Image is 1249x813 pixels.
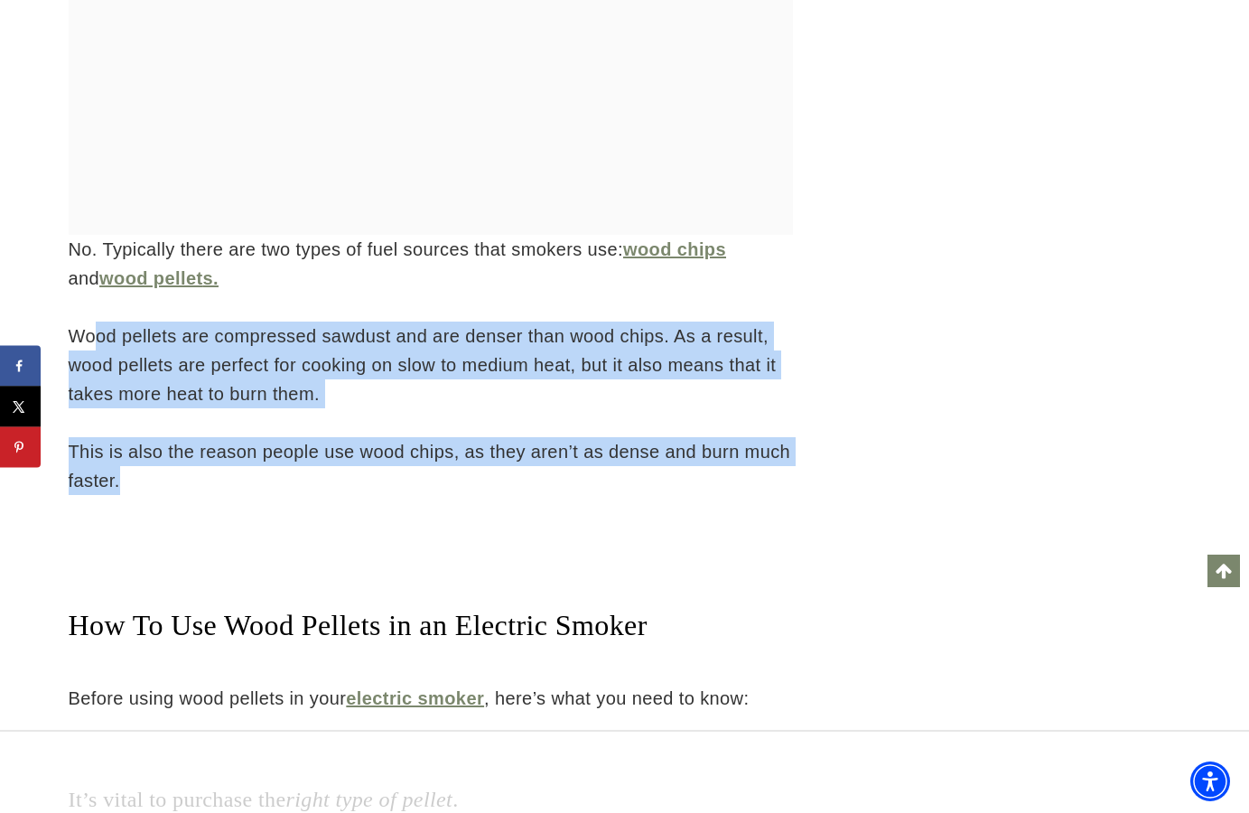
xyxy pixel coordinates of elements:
[1190,762,1230,801] div: Accessibility Menu
[69,437,793,495] p: This is also the reason people use wood chips, as they aren’t as dense and burn much faster.
[99,268,219,288] a: wood pellets.
[1207,555,1240,587] a: Scroll to top
[346,688,484,708] a: electric smoker
[69,235,793,293] p: No. Typically there are two types of fuel sources that smokers use: and
[623,239,726,259] a: wood chips
[99,268,202,288] span: wood pellet
[69,609,648,641] span: How To Use Wood Pellets in an Electric Smoker
[69,322,793,408] p: Wood pellets are compressed sawdust and are denser than wood chips. As a result, wood pellets are...
[69,684,793,713] p: Before using wood pellets in your , here’s what you need to know:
